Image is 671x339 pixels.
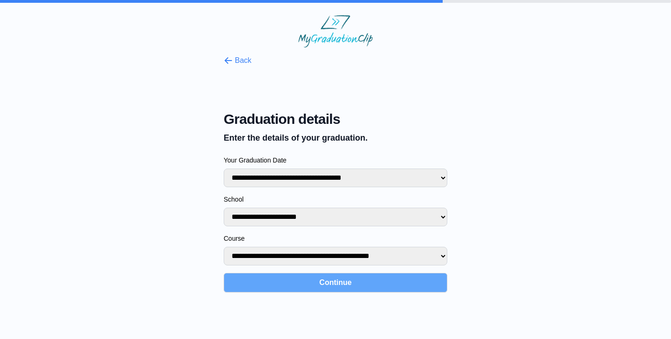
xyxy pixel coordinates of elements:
button: Back [224,55,252,66]
img: MyGraduationClip [298,15,373,47]
label: Your Graduation Date [224,156,447,165]
span: Graduation details [224,111,447,128]
label: Course [224,234,447,243]
label: School [224,195,447,204]
p: Enter the details of your graduation. [224,131,447,144]
button: Continue [224,273,447,292]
